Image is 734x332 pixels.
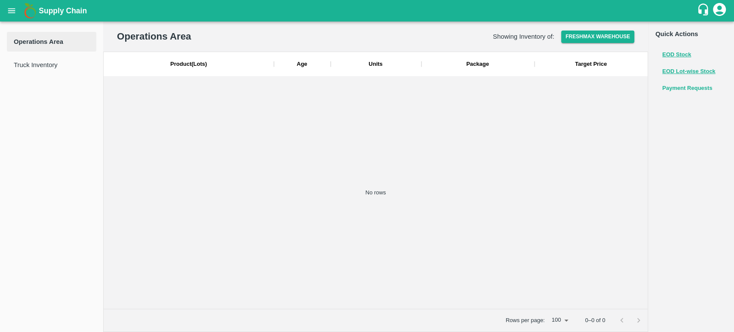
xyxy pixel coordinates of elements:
[330,52,421,76] div: Units
[273,52,330,76] div: Age
[2,1,21,21] button: open drawer
[575,60,607,68] div: Target Price
[104,52,273,76] div: Product(Lots)
[655,28,727,40] h6: Quick Actions
[712,2,727,20] div: account of current user
[493,31,554,42] h6: Showing Inventory of:
[534,52,648,76] div: Target Price
[662,83,712,93] button: Payment Requests
[421,52,534,76] div: Package
[104,76,648,309] div: No rows
[117,29,191,43] h2: Operations Area
[39,6,87,15] b: Supply Chain
[39,5,697,17] a: Supply Chain
[21,2,39,19] img: logo
[506,317,545,325] p: Rows per page:
[14,37,89,46] span: Operations Area
[369,60,383,68] div: Kgs
[297,60,307,68] div: Days
[466,60,489,68] div: Package
[14,60,89,70] span: Truck Inventory
[548,314,571,326] div: 100
[585,317,605,325] p: 0–0 of 0
[170,60,207,68] div: Product(Lots)
[662,67,716,77] button: EOD Lot-wise Stock
[697,3,712,18] div: customer-support
[662,50,691,60] button: EOD Stock
[561,31,634,43] button: Select DC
